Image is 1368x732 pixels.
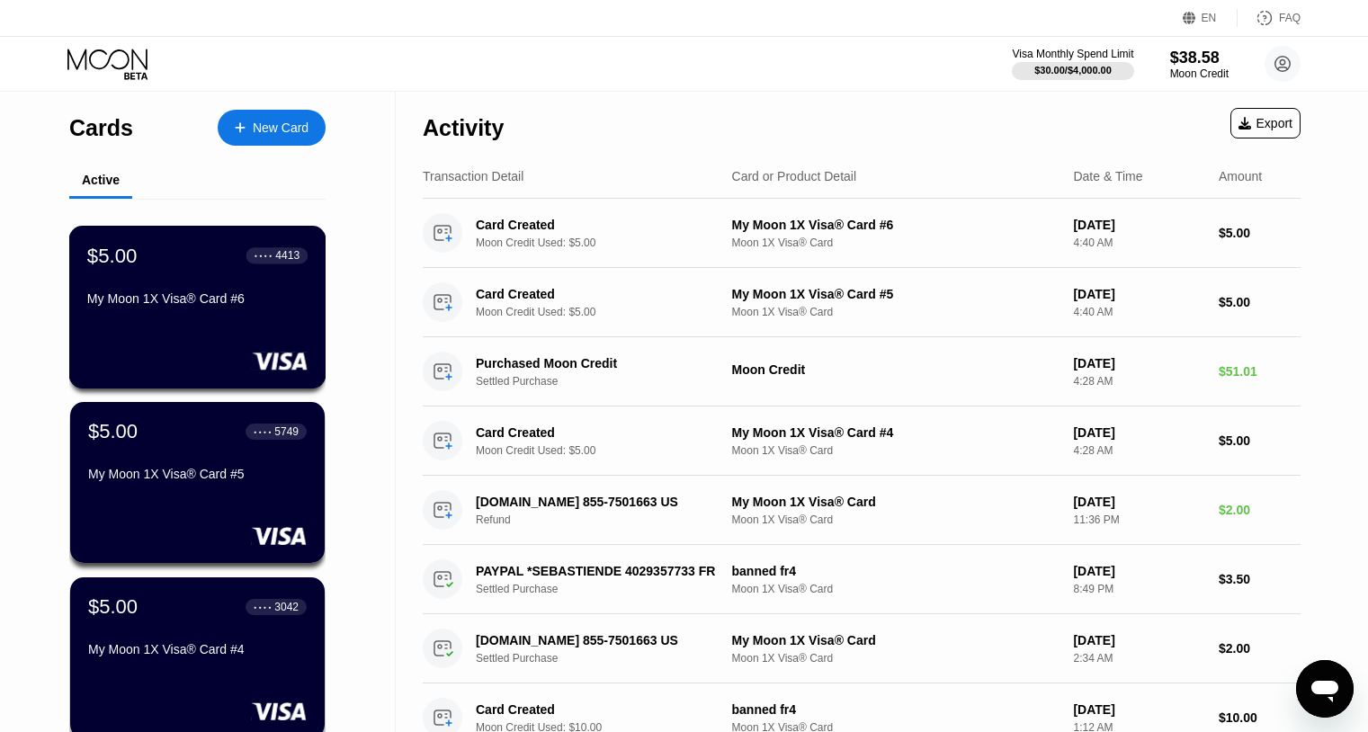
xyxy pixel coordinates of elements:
div: New Card [253,121,308,136]
div: Active [82,173,120,187]
div: [DOMAIN_NAME] 855-7501663 US [476,495,722,509]
div: 3042 [274,601,299,613]
div: Card CreatedMoon Credit Used: $5.00My Moon 1X Visa® Card #5Moon 1X Visa® Card[DATE]4:40 AM$5.00 [423,268,1301,337]
div: $38.58Moon Credit [1170,49,1229,80]
div: $51.01 [1219,364,1301,379]
div: 11:36 PM [1073,513,1204,526]
div: Purchased Moon CreditSettled PurchaseMoon Credit[DATE]4:28 AM$51.01 [423,337,1301,406]
div: 4:28 AM [1073,444,1204,457]
div: Date & Time [1073,169,1142,183]
div: EN [1183,9,1238,27]
div: Visa Monthly Spend Limit [1012,48,1133,60]
div: My Moon 1X Visa® Card #4 [88,642,307,656]
div: My Moon 1X Visa® Card [732,495,1060,509]
div: Settled Purchase [476,583,741,595]
div: [DATE] [1073,495,1204,509]
div: Moon Credit Used: $5.00 [476,444,741,457]
div: $5.00 [88,420,138,443]
div: Moon Credit Used: $5.00 [476,237,741,249]
div: Amount [1219,169,1262,183]
div: Moon 1X Visa® Card [732,237,1060,249]
div: Visa Monthly Spend Limit$30.00/$4,000.00 [1012,48,1133,80]
div: ● ● ● ● [254,604,272,610]
div: Purchased Moon Credit [476,356,722,370]
div: 4:28 AM [1073,375,1204,388]
div: $5.00 [1219,433,1301,448]
div: PAYPAL *SEBASTIENDE 4029357733 FR [476,564,722,578]
iframe: Button to launch messaging window, conversation in progress [1296,660,1354,718]
div: $5.00 [87,244,138,267]
div: [DOMAIN_NAME] 855-7501663 USSettled PurchaseMy Moon 1X Visa® CardMoon 1X Visa® Card[DATE]2:34 AM$... [423,614,1301,683]
div: $38.58 [1170,49,1229,67]
div: Moon 1X Visa® Card [732,306,1060,318]
div: banned fr4 [732,702,1060,717]
div: $5.00● ● ● ●5749My Moon 1X Visa® Card #5 [70,402,325,563]
div: Card or Product Detail [732,169,857,183]
div: [DOMAIN_NAME] 855-7501663 US [476,633,722,647]
div: Cards [69,115,133,141]
div: 2:34 AM [1073,652,1204,665]
div: [DATE] [1073,287,1204,301]
div: [DATE] [1073,633,1204,647]
div: Activity [423,115,504,141]
div: Moon 1X Visa® Card [732,444,1060,457]
div: $30.00 / $4,000.00 [1034,65,1112,76]
div: EN [1202,12,1217,24]
div: Moon 1X Visa® Card [732,583,1060,595]
div: 4413 [275,249,300,262]
div: Refund [476,513,741,526]
div: My Moon 1X Visa® Card #4 [732,425,1060,440]
div: FAQ [1238,9,1301,27]
div: [DATE] [1073,356,1204,370]
div: Card Created [476,702,722,717]
div: ● ● ● ● [255,253,273,258]
div: $5.00 [1219,295,1301,309]
div: My Moon 1X Visa® Card #6 [732,218,1060,232]
div: Moon Credit Used: $5.00 [476,306,741,318]
div: My Moon 1X Visa® Card #5 [88,467,307,481]
div: $5.00 [88,595,138,619]
div: Settled Purchase [476,375,741,388]
div: My Moon 1X Visa® Card #5 [732,287,1060,301]
div: [DATE] [1073,564,1204,578]
div: 4:40 AM [1073,306,1204,318]
div: 5749 [274,425,299,438]
div: [DATE] [1073,218,1204,232]
div: My Moon 1X Visa® Card #6 [87,291,308,306]
div: Card CreatedMoon Credit Used: $5.00My Moon 1X Visa® Card #6Moon 1X Visa® Card[DATE]4:40 AM$5.00 [423,199,1301,268]
div: [DATE] [1073,425,1204,440]
div: FAQ [1279,12,1301,24]
div: $5.00● ● ● ●4413My Moon 1X Visa® Card #6 [70,227,325,388]
div: $2.00 [1219,503,1301,517]
div: [DOMAIN_NAME] 855-7501663 USRefundMy Moon 1X Visa® CardMoon 1X Visa® Card[DATE]11:36 PM$2.00 [423,476,1301,545]
div: $2.00 [1219,641,1301,656]
div: Card Created [476,218,722,232]
div: Moon Credit [1170,67,1229,80]
div: [DATE] [1073,702,1204,717]
div: Moon 1X Visa® Card [732,513,1060,526]
div: $3.50 [1219,572,1301,586]
div: Moon 1X Visa® Card [732,652,1060,665]
div: $10.00 [1219,710,1301,725]
div: ● ● ● ● [254,429,272,434]
div: New Card [218,110,326,146]
div: Card Created [476,287,722,301]
div: PAYPAL *SEBASTIENDE 4029357733 FRSettled Purchasebanned fr4Moon 1X Visa® Card[DATE]8:49 PM$3.50 [423,545,1301,614]
div: $5.00 [1219,226,1301,240]
div: Card Created [476,425,722,440]
div: Export [1230,108,1301,138]
div: My Moon 1X Visa® Card [732,633,1060,647]
div: 8:49 PM [1073,583,1204,595]
div: Card CreatedMoon Credit Used: $5.00My Moon 1X Visa® Card #4Moon 1X Visa® Card[DATE]4:28 AM$5.00 [423,406,1301,476]
div: 4:40 AM [1073,237,1204,249]
div: banned fr4 [732,564,1060,578]
div: Settled Purchase [476,652,741,665]
div: Moon Credit [732,362,1060,377]
div: Transaction Detail [423,169,523,183]
div: Export [1238,116,1292,130]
